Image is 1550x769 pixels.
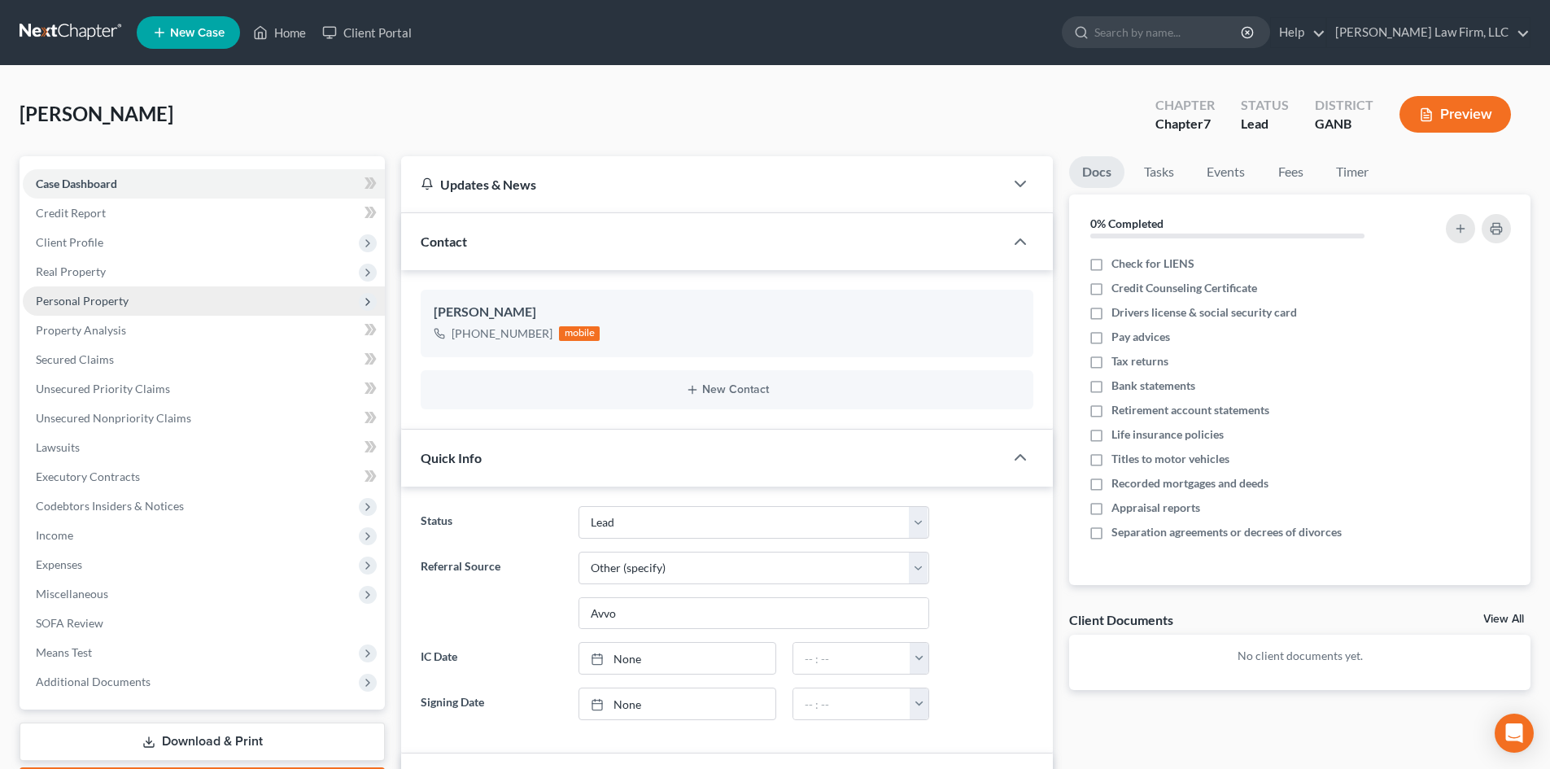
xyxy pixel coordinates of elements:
[36,206,106,220] span: Credit Report
[579,643,775,674] a: None
[1155,96,1215,115] div: Chapter
[452,326,552,342] div: [PHONE_NUMBER]
[421,234,467,249] span: Contact
[1131,156,1187,188] a: Tasks
[1111,280,1257,296] span: Credit Counseling Certificate
[579,598,928,629] input: Other Referral Source
[1111,256,1194,272] span: Check for LIENS
[23,609,385,638] a: SOFA Review
[245,18,314,47] a: Home
[1327,18,1530,47] a: [PERSON_NAME] Law Firm, LLC
[1069,611,1173,628] div: Client Documents
[559,326,600,341] div: mobile
[1111,426,1224,443] span: Life insurance policies
[36,382,170,395] span: Unsecured Priority Claims
[36,440,80,454] span: Lawsuits
[1111,329,1170,345] span: Pay advices
[1111,304,1297,321] span: Drivers license & social security card
[421,450,482,465] span: Quick Info
[20,102,173,125] span: [PERSON_NAME]
[1111,524,1342,540] span: Separation agreements or decrees of divorces
[1315,115,1373,133] div: GANB
[36,528,73,542] span: Income
[1241,115,1289,133] div: Lead
[36,235,103,249] span: Client Profile
[36,616,103,630] span: SOFA Review
[1194,156,1258,188] a: Events
[36,587,108,601] span: Miscellaneous
[1111,402,1269,418] span: Retirement account statements
[1264,156,1316,188] a: Fees
[23,404,385,433] a: Unsecured Nonpriority Claims
[1090,216,1164,230] strong: 0% Completed
[23,199,385,228] a: Credit Report
[36,323,126,337] span: Property Analysis
[1271,18,1325,47] a: Help
[1323,156,1382,188] a: Timer
[1111,353,1168,369] span: Tax returns
[413,642,570,675] label: IC Date
[421,176,985,193] div: Updates & News
[36,264,106,278] span: Real Property
[23,316,385,345] a: Property Analysis
[1315,96,1373,115] div: District
[1155,115,1215,133] div: Chapter
[36,294,129,308] span: Personal Property
[20,723,385,761] a: Download & Print
[23,374,385,404] a: Unsecured Priority Claims
[23,345,385,374] a: Secured Claims
[23,462,385,492] a: Executory Contracts
[1069,156,1124,188] a: Docs
[1111,378,1195,394] span: Bank statements
[1241,96,1289,115] div: Status
[1111,500,1200,516] span: Appraisal reports
[23,169,385,199] a: Case Dashboard
[36,177,117,190] span: Case Dashboard
[793,643,910,674] input: -- : --
[434,383,1020,396] button: New Contact
[36,499,184,513] span: Codebtors Insiders & Notices
[1495,714,1534,753] div: Open Intercom Messenger
[314,18,420,47] a: Client Portal
[36,557,82,571] span: Expenses
[36,411,191,425] span: Unsecured Nonpriority Claims
[434,303,1020,322] div: [PERSON_NAME]
[36,675,151,688] span: Additional Documents
[793,688,910,719] input: -- : --
[1203,116,1211,131] span: 7
[1399,96,1511,133] button: Preview
[1082,648,1517,664] p: No client documents yet.
[36,645,92,659] span: Means Test
[36,352,114,366] span: Secured Claims
[1483,614,1524,625] a: View All
[23,433,385,462] a: Lawsuits
[36,470,140,483] span: Executory Contracts
[413,506,570,539] label: Status
[1111,451,1229,467] span: Titles to motor vehicles
[413,688,570,720] label: Signing Date
[579,688,775,719] a: None
[413,552,570,630] label: Referral Source
[1094,17,1243,47] input: Search by name...
[1111,475,1268,492] span: Recorded mortgages and deeds
[170,27,225,39] span: New Case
